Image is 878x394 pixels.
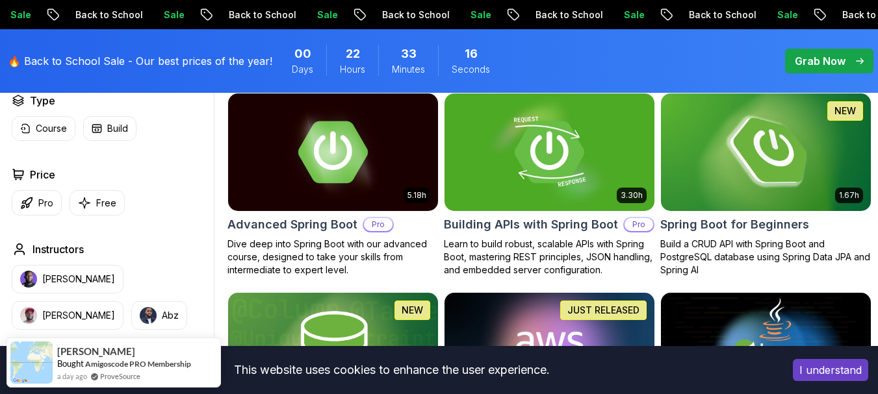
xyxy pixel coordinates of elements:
p: Sale [767,8,808,21]
p: Sale [460,8,502,21]
img: Spring Boot for Beginners card [656,90,876,214]
span: 16 Seconds [465,45,478,63]
img: provesource social proof notification image [10,341,53,384]
span: 22 Hours [346,45,360,63]
p: [PERSON_NAME] [42,273,115,286]
p: Build a CRUD API with Spring Boot and PostgreSQL database using Spring Data JPA and Spring AI [660,238,872,277]
span: a day ago [57,371,87,382]
img: Advanced Spring Boot card [228,93,438,211]
p: Back to School [678,8,767,21]
button: Free [70,190,125,215]
a: ProveSource [100,371,140,382]
p: Back to School [372,8,460,21]
span: Days [292,63,313,76]
span: Bought [57,358,84,369]
h2: Advanced Spring Boot [227,215,357,234]
p: 🔥 Back to School Sale - Our best prices of the year! [8,53,272,69]
a: Spring Boot for Beginners card1.67hNEWSpring Boot for BeginnersBuild a CRUD API with Spring Boot ... [660,93,872,277]
p: Sale [307,8,348,21]
button: Build [83,116,136,141]
p: Pro [364,218,393,231]
p: NEW [834,105,856,117]
p: Sale [613,8,655,21]
p: Course [36,122,67,135]
p: Free [96,197,116,210]
h2: Building APIs with Spring Boot [444,215,618,234]
span: 0 Days [294,45,311,63]
div: This website uses cookies to enhance the user experience. [10,356,773,384]
p: Back to School [525,8,613,21]
img: instructor img [20,271,37,288]
h2: Price [30,167,55,182]
p: JUST RELEASED [567,304,639,317]
button: Pro [12,190,62,215]
button: Accept cookies [793,359,868,381]
p: 3.30h [621,190,643,201]
span: Seconds [452,63,490,76]
span: Minutes [392,63,425,76]
p: Grab Now [795,53,846,69]
img: Building APIs with Spring Boot card [445,93,654,211]
h2: Type [30,93,55,108]
p: [PERSON_NAME] [42,309,115,322]
a: Building APIs with Spring Boot card3.30hBuilding APIs with Spring BootProLearn to build robust, s... [444,93,655,277]
p: Pro [38,197,53,210]
span: 33 Minutes [401,45,417,63]
button: instructor img[PERSON_NAME] [12,265,123,293]
img: instructor img [140,307,157,324]
p: Sale [153,8,195,21]
p: Abz [162,309,179,322]
p: NEW [402,304,423,317]
span: [PERSON_NAME] [57,346,135,357]
p: Back to School [218,8,307,21]
button: instructor img[PERSON_NAME] [12,301,123,330]
p: 1.67h [839,190,859,201]
p: 5.18h [407,190,426,201]
a: Amigoscode PRO Membership [85,359,191,369]
p: Learn to build robust, scalable APIs with Spring Boot, mastering REST principles, JSON handling, ... [444,238,655,277]
span: Hours [340,63,365,76]
h2: Spring Boot for Beginners [660,215,809,234]
h2: Instructors [32,241,84,257]
p: Back to School [65,8,153,21]
button: Course [12,116,75,141]
p: Pro [625,218,653,231]
a: Advanced Spring Boot card5.18hAdvanced Spring BootProDive deep into Spring Boot with our advanced... [227,93,439,277]
p: Dive deep into Spring Boot with our advanced course, designed to take your skills from intermedia... [227,238,439,277]
p: Build [107,122,128,135]
button: instructor imgAbz [131,301,187,330]
img: instructor img [20,307,37,324]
